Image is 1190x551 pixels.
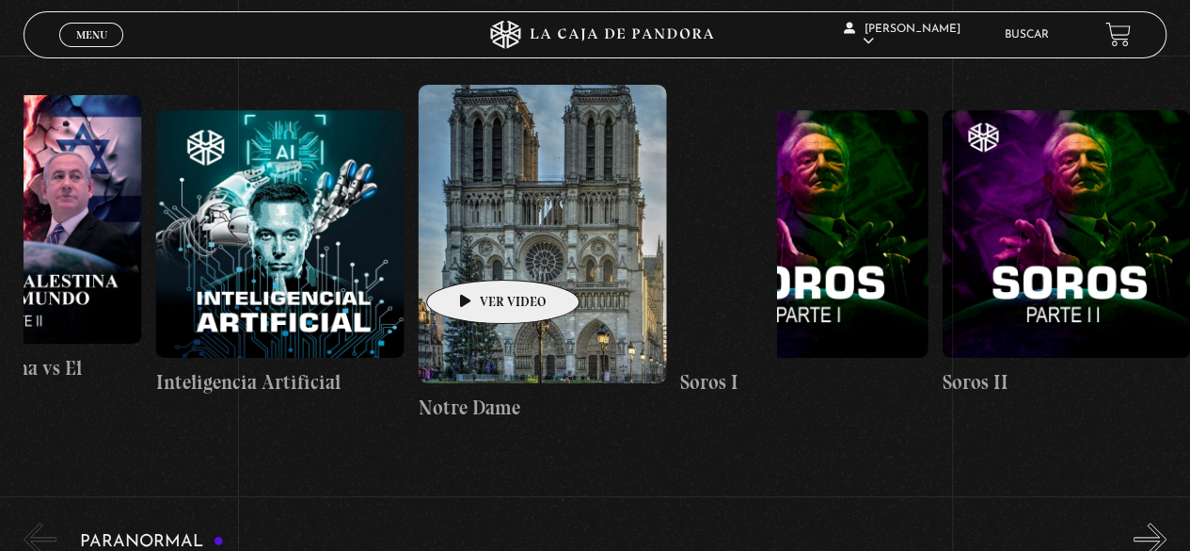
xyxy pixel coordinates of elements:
[1105,22,1131,47] a: View your shopping cart
[156,64,405,444] a: Inteligencia Artificial
[1005,29,1049,41] a: Buscar
[76,29,107,41] span: Menu
[681,64,929,444] a: Soros I
[80,533,224,551] h3: Paranormal
[70,44,114,57] span: Cerrar
[419,393,667,423] h4: Notre Dame
[844,24,960,47] span: [PERSON_NAME]
[419,64,667,444] a: Notre Dame
[156,367,405,397] h4: Inteligencia Artificial
[24,17,56,50] button: Previous
[681,367,929,397] h4: Soros I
